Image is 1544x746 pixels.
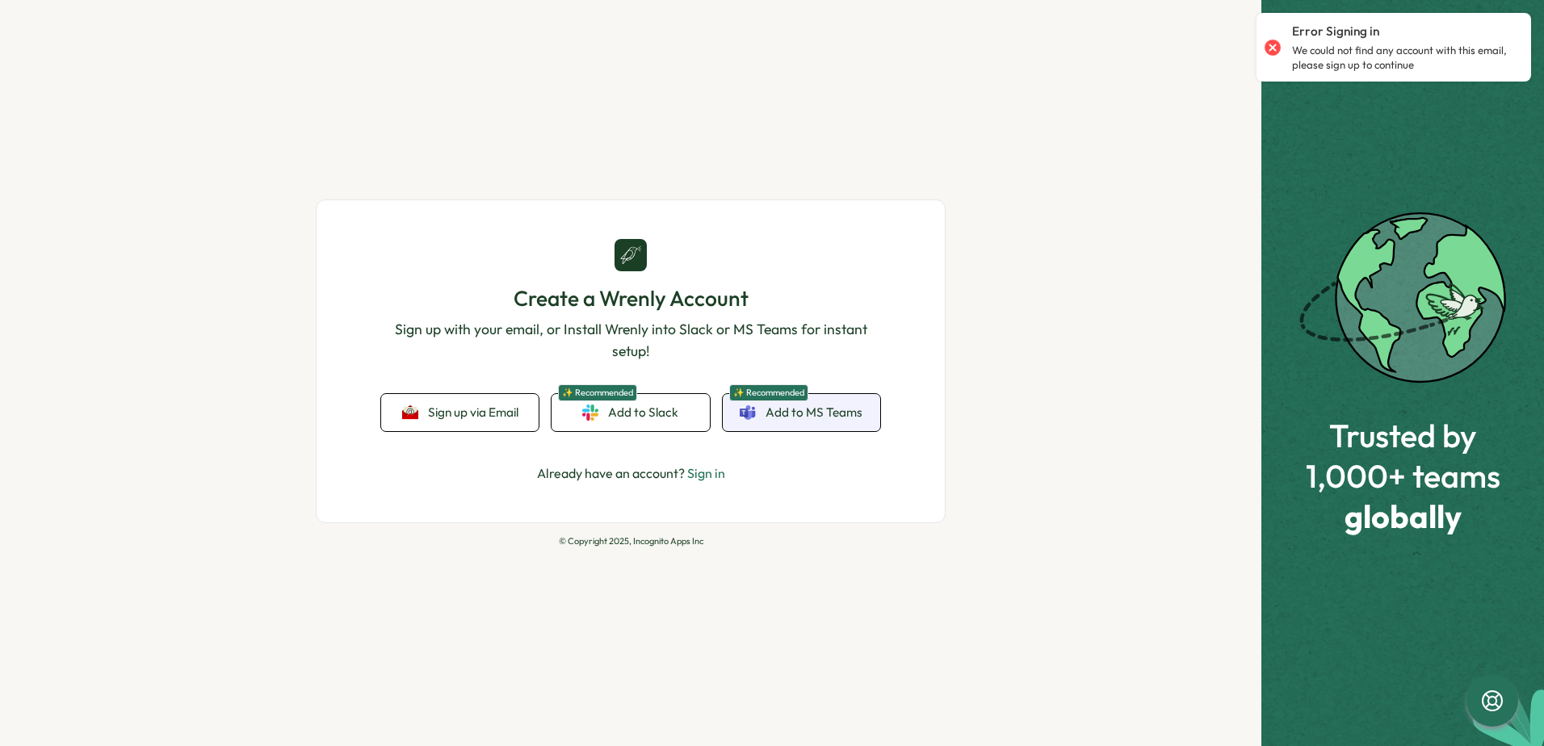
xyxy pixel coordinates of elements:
[381,394,539,431] button: Sign up via Email
[428,405,518,420] span: Sign up via Email
[552,394,709,431] a: ✨ RecommendedAdd to Slack
[608,404,678,421] span: Add to Slack
[723,394,880,431] a: ✨ RecommendedAdd to MS Teams
[1306,458,1500,493] span: 1,000+ teams
[558,384,637,401] span: ✨ Recommended
[316,536,946,547] p: © Copyright 2025, Incognito Apps Inc
[381,284,880,312] h1: Create a Wrenly Account
[687,465,725,481] a: Sign in
[766,404,862,421] span: Add to MS Teams
[729,384,808,401] span: ✨ Recommended
[1306,498,1500,534] span: globally
[1306,417,1500,453] span: Trusted by
[537,463,725,484] p: Already have an account?
[381,319,880,362] p: Sign up with your email, or Install Wrenly into Slack or MS Teams for instant setup!
[1292,44,1515,72] p: We could not find any account with this email, please sign up to continue
[1292,23,1379,40] p: Error Signing in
